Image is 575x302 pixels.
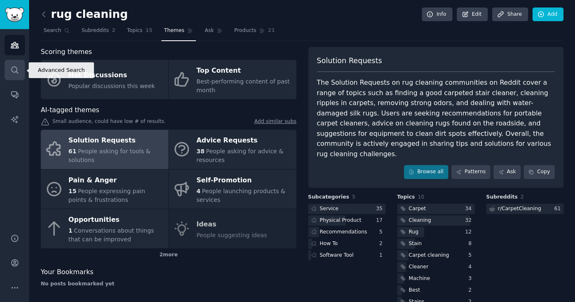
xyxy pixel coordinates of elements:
[268,27,275,34] span: 21
[254,118,296,127] a: Add similar subs
[196,188,200,194] span: 4
[41,169,168,209] a: Pain & Anger15People expressing pain points & frustrations
[409,287,420,294] div: Best
[523,165,555,179] button: Copy
[5,7,24,22] img: GummySearch logo
[69,188,145,203] span: People expressing pain points & frustrations
[397,194,415,201] span: Topics
[397,262,474,272] a: Cleaner4
[397,250,474,260] a: Carpet cleaning5
[146,27,153,34] span: 15
[468,252,474,259] div: 5
[41,24,73,41] a: Search
[465,217,474,224] div: 32
[468,240,474,248] div: 8
[409,205,426,213] div: Carpet
[69,214,164,227] div: Opportunities
[234,27,256,34] span: Products
[451,165,490,179] a: Patterns
[409,263,428,271] div: Cleaner
[41,280,296,288] div: No posts bookmarked yet
[320,252,354,259] div: Software Tool
[320,228,367,236] div: Recommendations
[397,273,474,284] a: Machine3
[317,56,382,66] span: Solution Requests
[196,78,289,93] span: Best-performing content of past month
[498,205,541,213] div: r/ CarpetCleaning
[486,204,563,214] a: r/CarpetCleaning61
[308,238,385,249] a: How To2
[41,60,168,99] a: Hot DiscussionsPopular discussions this week
[404,165,448,179] a: Browse all
[112,27,116,34] span: 2
[41,267,94,277] span: Your Bookmarks
[409,228,419,236] div: Rug
[308,227,385,237] a: Recommendations5
[69,134,164,147] div: Solution Requests
[465,205,474,213] div: 34
[81,27,109,34] span: Subreddits
[320,217,361,224] div: Physical Product
[376,217,385,224] div: 17
[202,24,225,41] a: Ask
[468,275,474,282] div: 3
[69,227,73,234] span: 1
[409,217,431,224] div: Cleaning
[169,130,296,169] a: Advice Requests38People asking for advice & resources
[41,130,168,169] a: Solution Requests61People asking for tools & solutions
[308,250,385,260] a: Software Tool1
[532,7,563,22] a: Add
[376,205,385,213] div: 35
[308,215,385,226] a: Physical Product17
[169,169,296,209] a: Self-Promotion4People launching products & services
[397,227,474,237] a: Rug12
[352,194,355,200] span: 5
[79,24,118,41] a: Subreddits2
[486,194,518,201] span: Subreddits
[468,263,474,271] div: 4
[320,205,338,213] div: Service
[317,78,555,159] div: The Solution Requests on rug cleaning communities on Reddit cover a range of topics such as findi...
[379,240,385,248] div: 2
[308,194,349,201] span: Subcategories
[457,7,488,22] a: Edit
[127,27,142,34] span: Topics
[169,60,296,99] a: Top ContentBest-performing content of past month
[417,194,424,200] span: 10
[397,238,474,249] a: Stain8
[196,64,292,78] div: Top Content
[44,27,61,34] span: Search
[41,105,99,115] span: AI-tagged themes
[397,285,474,295] a: Best2
[69,188,77,194] span: 15
[164,27,185,34] span: Themes
[493,165,521,179] a: Ask
[196,134,292,147] div: Advice Requests
[69,148,151,163] span: People asking for tools & solutions
[124,24,155,41] a: Topics15
[379,228,385,236] div: 5
[409,252,449,259] div: Carpet cleaning
[379,252,385,259] div: 1
[41,248,296,262] div: 2 more
[397,215,474,226] a: Cleaning32
[161,24,196,41] a: Themes
[520,194,523,200] span: 2
[41,8,128,21] h2: rug cleaning
[196,174,292,187] div: Self-Promotion
[69,227,154,243] span: Conversations about things that can be improved
[465,228,474,236] div: 12
[41,209,168,248] a: Opportunities1Conversations about things that can be improved
[409,240,422,248] div: Stain
[320,240,338,248] div: How To
[492,7,528,22] a: Share
[41,118,296,127] div: Small audience, could have low # of results.
[468,287,474,294] div: 2
[422,7,452,22] a: Info
[41,47,92,57] span: Scoring themes
[308,204,385,214] a: Service35
[554,205,563,213] div: 61
[196,148,204,155] span: 38
[196,148,283,163] span: People asking for advice & resources
[69,174,164,187] div: Pain & Anger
